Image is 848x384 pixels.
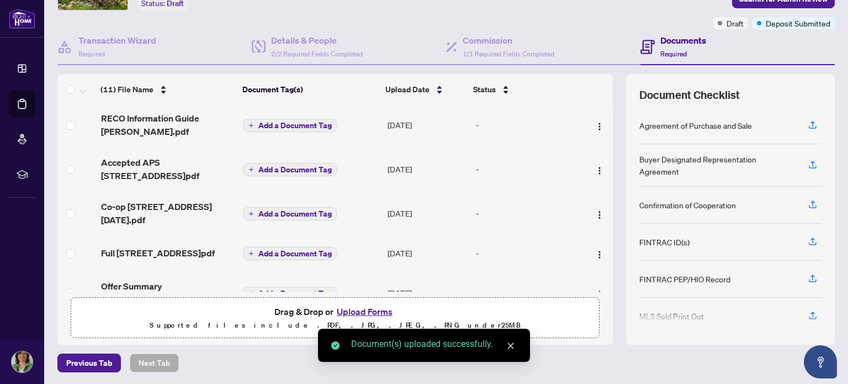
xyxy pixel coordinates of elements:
[351,338,517,351] div: Document(s) uploaded successfully.
[473,83,496,96] span: Status
[258,290,332,297] span: Add a Document Tag
[258,166,332,173] span: Add a Document Tag
[385,83,430,96] span: Upload Date
[595,290,604,299] img: Logo
[476,119,577,131] div: -
[101,200,235,227] span: Co-op [STREET_ADDRESS] [DATE].pdf
[591,160,608,178] button: Logo
[243,287,337,300] button: Add a Document Tag
[271,50,363,58] span: 2/2 Required Fields Completed
[639,119,752,131] div: Agreement of Purchase and Sale
[78,34,156,47] h4: Transaction Wizard
[248,167,254,172] span: plus
[469,74,579,105] th: Status
[258,210,332,218] span: Add a Document Tag
[591,284,608,302] button: Logo
[476,207,577,219] div: -
[243,162,337,177] button: Add a Document Tag
[727,17,744,29] span: Draft
[57,354,121,372] button: Previous Tab
[331,341,340,350] span: check-circle
[100,83,153,96] span: (11) File Name
[66,354,112,372] span: Previous Tab
[383,235,471,271] td: [DATE]
[248,251,254,256] span: plus
[639,87,740,103] span: Document Checklist
[476,247,577,259] div: -
[274,304,396,319] span: Drag & Drop or
[243,207,337,221] button: Add a Document Tag
[243,118,337,133] button: Add a Document Tag
[248,211,254,217] span: plus
[243,246,337,261] button: Add a Document Tag
[639,236,690,248] div: FINTRAC ID(s)
[660,50,687,58] span: Required
[130,354,179,372] button: Next Tab
[78,319,592,332] p: Supported files include .PDF, .JPG, .JPEG, .PNG under 25 MB
[383,191,471,235] td: [DATE]
[258,122,332,129] span: Add a Document Tag
[804,345,837,378] button: Open asap
[505,340,517,352] a: Close
[595,122,604,131] img: Logo
[591,204,608,222] button: Logo
[639,153,795,177] div: Buyer Designated Representation Agreement
[639,273,730,285] div: FINTRAC PEP/HIO Record
[243,163,337,176] button: Add a Document Tag
[71,298,599,339] span: Drag & Drop orUpload FormsSupported files include .PDF, .JPG, .JPEG, .PNG under25MB
[591,116,608,134] button: Logo
[591,244,608,262] button: Logo
[507,342,515,350] span: close
[258,250,332,257] span: Add a Document Tag
[238,74,381,105] th: Document Tag(s)
[383,271,471,315] td: [DATE]
[660,34,706,47] h4: Documents
[248,123,254,128] span: plus
[639,310,704,322] div: MLS Sold Print Out
[96,74,238,105] th: (11) File Name
[101,112,235,138] span: RECO Information Guide [PERSON_NAME].pdf
[639,199,736,211] div: Confirmation of Cooperation
[101,246,215,260] span: Full [STREET_ADDRESS]pdf
[243,247,337,260] button: Add a Document Tag
[381,74,469,105] th: Upload Date
[463,50,554,58] span: 1/1 Required Fields Completed
[78,50,105,58] span: Required
[243,207,337,220] button: Add a Document Tag
[101,156,235,182] span: Accepted APS [STREET_ADDRESS]pdf
[476,163,577,175] div: -
[595,166,604,175] img: Logo
[243,119,337,132] button: Add a Document Tag
[595,250,604,259] img: Logo
[101,280,235,306] span: Offer Summary [STREET_ADDRESS] [DATE].pdf
[476,287,577,299] div: -
[271,34,363,47] h4: Details & People
[333,304,396,319] button: Upload Forms
[766,17,830,29] span: Deposit Submitted
[463,34,554,47] h4: Commission
[383,103,471,147] td: [DATE]
[595,211,604,219] img: Logo
[383,147,471,191] td: [DATE]
[248,291,254,296] span: plus
[9,8,35,29] img: logo
[12,351,33,372] img: Profile Icon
